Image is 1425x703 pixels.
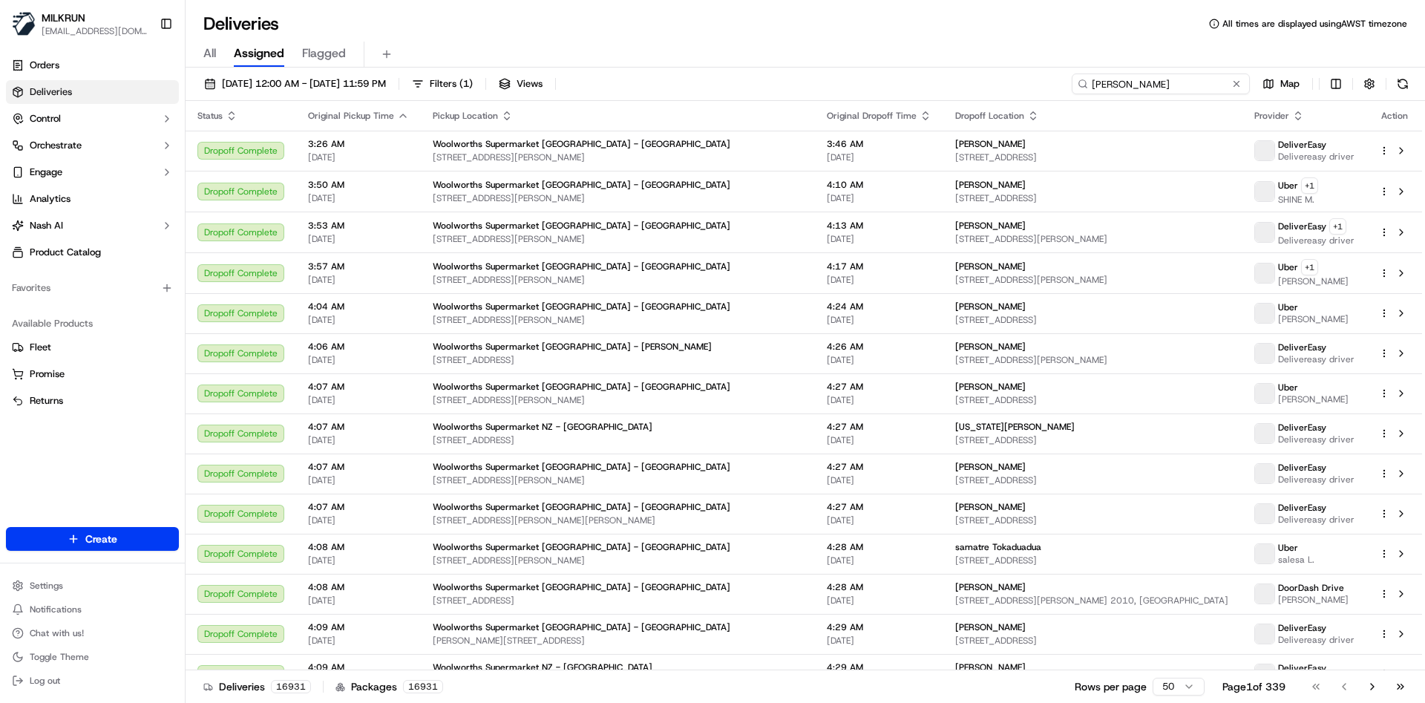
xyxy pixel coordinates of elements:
span: [DATE] [308,192,409,204]
span: 4:27 AM [827,421,931,433]
span: Fleet [30,341,51,354]
span: [PERSON_NAME] [955,261,1026,272]
span: [STREET_ADDRESS][PERSON_NAME] [955,233,1231,245]
button: +1 [1329,218,1346,235]
span: [STREET_ADDRESS][PERSON_NAME] [433,192,803,204]
div: Deliveries [203,679,311,694]
span: 4:27 AM [827,461,931,473]
span: [PERSON_NAME] [955,381,1026,393]
span: DeliverEasy [1278,220,1326,232]
button: Returns [6,389,179,413]
span: [DATE] [827,354,931,366]
button: Promise [6,362,179,386]
span: [DATE] [827,274,931,286]
span: [STREET_ADDRESS][PERSON_NAME] 2010, [GEOGRAPHIC_DATA] [955,595,1231,606]
button: Control [6,107,179,131]
span: Deliveries [30,85,72,99]
span: [DATE] [827,151,931,163]
span: [PERSON_NAME] [955,621,1026,633]
span: [PERSON_NAME] [955,179,1026,191]
span: 4:09 AM [308,621,409,633]
span: 4:07 AM [308,501,409,513]
span: ( 1 ) [459,77,473,91]
span: Delivereasy driver [1278,434,1354,445]
span: [STREET_ADDRESS][PERSON_NAME] [433,233,803,245]
span: Woolworths Supermarket NZ - [GEOGRAPHIC_DATA] [433,661,652,673]
span: Nash AI [30,219,63,232]
span: [STREET_ADDRESS][PERSON_NAME] [433,314,803,326]
button: Settings [6,575,179,596]
span: 3:26 AM [308,138,409,150]
span: Settings [30,580,63,592]
button: Create [6,527,179,551]
span: [STREET_ADDRESS] [955,474,1231,486]
span: [DATE] [308,474,409,486]
button: Refresh [1392,73,1413,94]
span: 4:26 AM [827,341,931,353]
span: [EMAIL_ADDRESS][DOMAIN_NAME] [42,25,148,37]
span: Views [517,77,543,91]
span: MILKRUN [42,10,85,25]
span: [PERSON_NAME] [1278,275,1349,287]
span: [DATE] [827,555,931,566]
span: [STREET_ADDRESS] [433,354,803,366]
span: [DATE] [308,595,409,606]
a: Returns [12,394,173,408]
a: Analytics [6,187,179,211]
span: 4:17 AM [827,261,931,272]
span: 4:29 AM [827,621,931,633]
span: Pickup Location [433,110,498,122]
span: Uber [1278,301,1298,313]
span: DeliverEasy [1278,462,1326,474]
button: MILKRUNMILKRUN[EMAIL_ADDRESS][DOMAIN_NAME] [6,6,154,42]
span: [STREET_ADDRESS][PERSON_NAME] [433,555,803,566]
span: 3:57 AM [308,261,409,272]
a: Deliveries [6,80,179,104]
a: Fleet [12,341,173,354]
button: Filters(1) [405,73,479,94]
span: Uber [1278,542,1298,554]
span: Delivereasy driver [1278,151,1354,163]
span: DeliverEasy [1278,341,1326,353]
span: 4:13 AM [827,220,931,232]
span: Delivereasy driver [1278,474,1354,485]
span: Chat with us! [30,627,84,639]
span: [STREET_ADDRESS][PERSON_NAME] [955,274,1231,286]
span: Create [85,532,117,546]
span: 4:09 AM [308,661,409,673]
span: [PERSON_NAME] [955,341,1026,353]
span: [DATE] [827,394,931,406]
div: Favorites [6,276,179,300]
span: [DATE] [308,233,409,245]
span: 4:27 AM [827,501,931,513]
span: Woolworths Supermarket [GEOGRAPHIC_DATA] - [GEOGRAPHIC_DATA] [433,301,730,313]
span: Uber [1278,382,1298,393]
span: Map [1280,77,1300,91]
button: Notifications [6,599,179,620]
span: Woolworths Supermarket [GEOGRAPHIC_DATA] - [GEOGRAPHIC_DATA] [433,621,730,633]
span: Woolworths Supermarket [GEOGRAPHIC_DATA] - [GEOGRAPHIC_DATA] [433,541,730,553]
span: [STREET_ADDRESS] [955,314,1231,326]
span: 4:08 AM [308,541,409,553]
span: [US_STATE][PERSON_NAME] [955,421,1075,433]
span: salesa L. [1278,554,1314,566]
span: Woolworths Supermarket [GEOGRAPHIC_DATA] - [GEOGRAPHIC_DATA] [433,138,730,150]
span: [DATE] [308,314,409,326]
span: DeliverEasy [1278,662,1326,674]
span: Assigned [234,45,284,62]
span: DoorDash Drive [1278,582,1344,594]
span: [PERSON_NAME] [955,501,1026,513]
span: Engage [30,166,62,179]
span: [STREET_ADDRESS] [433,595,803,606]
span: [STREET_ADDRESS] [955,514,1231,526]
span: Woolworths Supermarket [GEOGRAPHIC_DATA] - [GEOGRAPHIC_DATA] [433,220,730,232]
span: 3:50 AM [308,179,409,191]
span: Flagged [302,45,346,62]
button: Engage [6,160,179,184]
span: [STREET_ADDRESS][PERSON_NAME] [433,151,803,163]
span: [DATE] [827,233,931,245]
span: 4:29 AM [827,661,931,673]
span: [DATE] [308,394,409,406]
span: DeliverEasy [1278,622,1326,634]
span: 4:28 AM [827,541,931,553]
